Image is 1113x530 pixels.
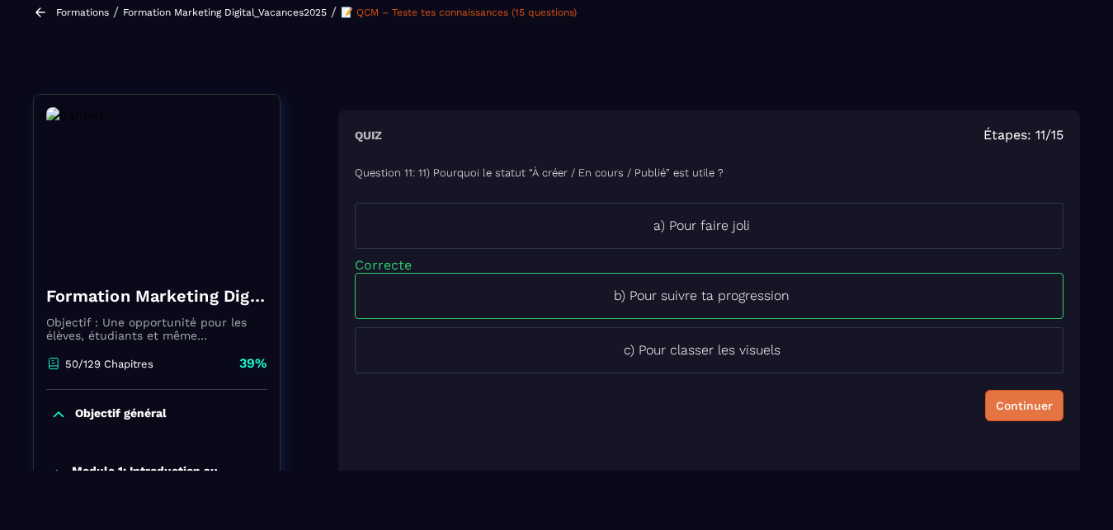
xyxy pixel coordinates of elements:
img: banner [46,107,267,272]
p: b) Pour suivre ta progression [356,286,1048,306]
a: Formations [56,7,109,18]
p: c) Pour classer les visuels [356,340,1048,360]
h4: Formation Marketing Digital_Vacances2025 [46,284,267,307]
p: 50/129 Chapitres [65,358,153,370]
h6: Quiz [355,129,382,142]
p: a) Pour faire joli [356,216,1048,236]
p: Question 11: 11) Pourquoi le statut “À créer / En cours / Publié” est utile ? [355,163,1063,183]
p: Module 1: Introduction au marketing digital [72,464,264,490]
p: 39% [239,354,267,373]
span: / [113,4,119,20]
p: Objectif général [75,406,167,423]
a: Formation Marketing Digital_Vacances2025 [123,7,327,18]
span: / [331,4,337,20]
a: 📝 QCM – Teste tes connaissances (15 questions) [341,7,577,18]
div: Correcte [355,257,1063,273]
button: Continuer [985,390,1063,421]
span: Étapes: 11/15 [983,127,1063,143]
div: Continuer [996,397,1053,414]
p: Objectif : Une opportunité pour les élèves, étudiants et même professionnels [46,316,267,342]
